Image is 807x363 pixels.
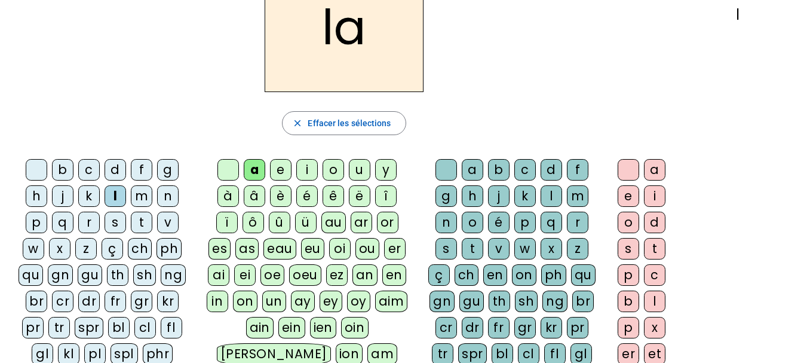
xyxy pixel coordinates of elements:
div: fl [161,317,182,338]
div: à [217,185,239,207]
div: cr [435,317,457,338]
div: ei [234,264,256,286]
div: ç [102,238,123,260]
div: or [377,212,398,233]
div: dr [78,291,100,312]
div: n [157,185,179,207]
div: a [244,159,265,181]
div: ch [455,264,478,286]
div: e [270,159,291,181]
div: j [488,185,510,207]
div: s [105,212,126,233]
div: i [644,185,665,207]
div: y [375,159,397,181]
div: l [541,185,562,207]
div: gu [78,264,102,286]
div: ph [157,238,182,260]
div: bl [108,317,130,338]
div: ng [542,291,567,312]
div: en [483,264,507,286]
div: gr [131,291,152,312]
div: g [435,185,457,207]
div: x [541,238,562,260]
div: s [435,238,457,260]
div: b [52,159,73,181]
div: ë [349,185,370,207]
div: f [567,159,588,181]
div: ou [355,238,379,260]
div: qu [571,264,596,286]
div: ain [246,317,274,338]
div: n [435,212,457,233]
div: ai [208,264,229,286]
div: q [541,212,562,233]
div: ey [320,291,342,312]
div: fr [488,317,510,338]
div: eau [263,238,296,260]
div: r [78,212,100,233]
div: es [208,238,231,260]
div: v [157,212,179,233]
div: z [75,238,97,260]
div: gn [429,291,455,312]
div: pr [567,317,588,338]
div: ng [161,264,186,286]
div: m [567,185,588,207]
div: c [514,159,536,181]
div: eu [301,238,324,260]
div: l [105,185,126,207]
div: oy [347,291,370,312]
div: br [572,291,594,312]
div: in [207,291,228,312]
div: ch [128,238,152,260]
div: z [567,238,588,260]
div: en [382,264,406,286]
div: t [462,238,483,260]
button: Effacer les sélections [282,111,406,135]
div: gr [514,317,536,338]
div: c [644,264,665,286]
div: oe [260,264,284,286]
div: qu [19,264,43,286]
div: é [488,212,510,233]
div: th [489,291,510,312]
div: j [52,185,73,207]
div: â [244,185,265,207]
div: h [26,185,47,207]
div: û [269,212,290,233]
div: k [78,185,100,207]
div: p [618,264,639,286]
div: ph [541,264,566,286]
div: p [618,317,639,338]
div: c [78,159,100,181]
div: e [618,185,639,207]
div: cr [52,291,73,312]
div: s [618,238,639,260]
div: ein [278,317,305,338]
div: ez [326,264,348,286]
div: an [352,264,378,286]
div: oeu [289,264,321,286]
div: fr [105,291,126,312]
div: ô [243,212,264,233]
div: oi [329,238,351,260]
div: ê [323,185,344,207]
div: un [262,291,286,312]
div: t [131,212,152,233]
div: th [107,264,128,286]
div: b [618,291,639,312]
div: é [296,185,318,207]
mat-icon: close [292,118,303,129]
div: sh [515,291,538,312]
div: aim [375,291,408,312]
div: o [323,159,344,181]
div: au [321,212,346,233]
div: d [105,159,126,181]
span: Effacer les sélections [308,116,391,130]
div: ay [291,291,315,312]
div: w [23,238,44,260]
div: b [488,159,510,181]
div: î [375,185,397,207]
div: o [618,212,639,233]
div: on [233,291,257,312]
